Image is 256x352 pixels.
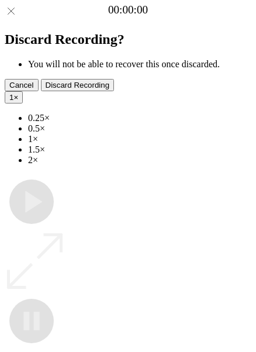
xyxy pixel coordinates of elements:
[5,32,251,47] h2: Discard Recording?
[5,79,39,91] button: Cancel
[5,91,23,103] button: 1×
[28,123,251,134] li: 0.5×
[9,93,13,102] span: 1
[108,4,148,16] a: 00:00:00
[28,134,251,144] li: 1×
[28,113,251,123] li: 0.25×
[41,79,115,91] button: Discard Recording
[28,59,251,70] li: You will not be able to recover this once discarded.
[28,144,251,155] li: 1.5×
[28,155,251,165] li: 2×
